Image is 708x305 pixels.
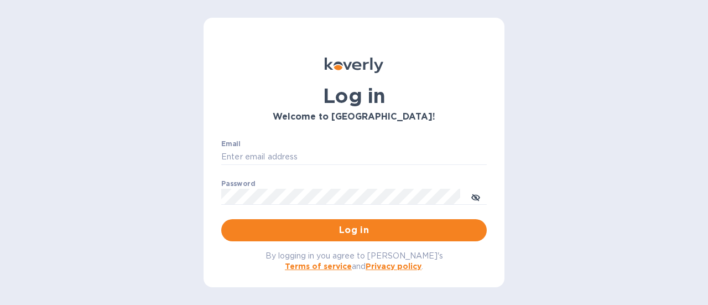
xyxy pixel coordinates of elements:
span: Log in [230,224,478,237]
a: Terms of service [285,262,352,271]
label: Email [221,141,241,147]
h1: Log in [221,84,487,107]
span: By logging in you agree to [PERSON_NAME]'s and . [265,251,443,271]
a: Privacy policy [366,262,421,271]
h3: Welcome to [GEOGRAPHIC_DATA]! [221,112,487,122]
input: Enter email address [221,149,487,166]
button: toggle password visibility [465,185,487,208]
button: Log in [221,219,487,241]
img: Koverly [325,58,383,73]
label: Password [221,180,255,187]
